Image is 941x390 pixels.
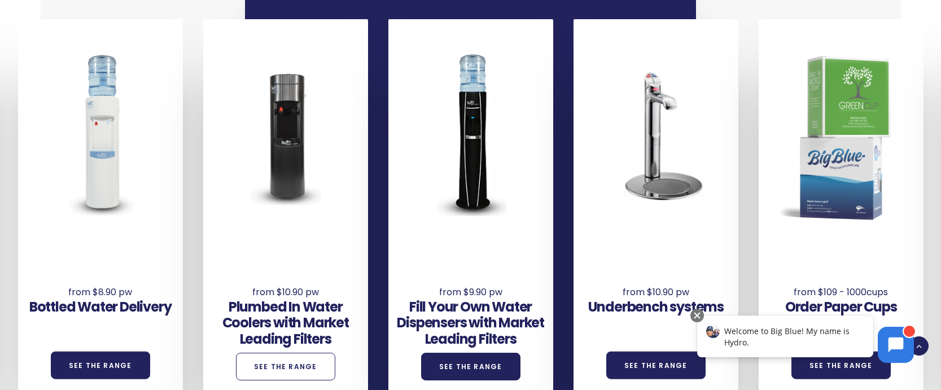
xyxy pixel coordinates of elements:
a: Bottled Water Delivery [29,297,172,316]
a: Underbench systems [588,297,724,316]
a: See the Range [421,353,520,380]
a: Order Paper Cups [785,297,897,316]
a: See the Range [236,353,335,380]
a: See the Range [51,352,150,379]
a: Fill Your Own Water Dispensers with Market Leading Filters [397,297,544,349]
iframe: Chatbot [866,315,925,374]
iframe: Chatbot [685,306,925,374]
a: See the Range [606,352,706,379]
a: Plumbed In Water Coolers with Market Leading Filters [222,297,349,349]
